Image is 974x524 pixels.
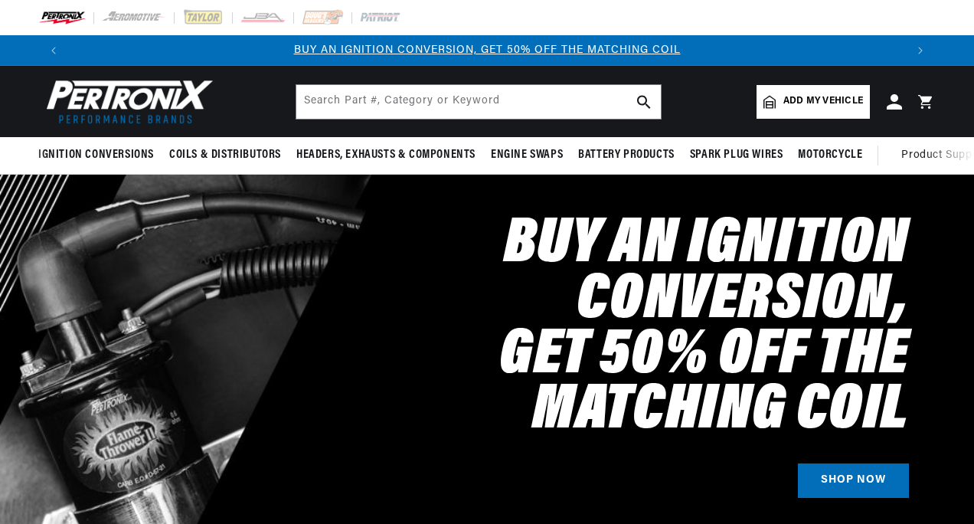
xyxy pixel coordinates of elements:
[798,147,862,163] span: Motorcycle
[289,137,483,173] summary: Headers, Exhausts & Components
[69,42,905,59] div: Announcement
[38,147,154,163] span: Ignition Conversions
[296,147,476,163] span: Headers, Exhausts & Components
[169,147,281,163] span: Coils & Distributors
[627,85,661,119] button: search button
[790,137,870,173] summary: Motorcycle
[578,147,675,163] span: Battery Products
[38,137,162,173] summary: Ignition Conversions
[491,147,563,163] span: Engine Swaps
[38,75,214,128] img: Pertronix
[483,137,570,173] summary: Engine Swaps
[570,137,682,173] summary: Battery Products
[783,94,863,109] span: Add my vehicle
[254,218,909,439] h2: Buy an Ignition Conversion, Get 50% off the Matching Coil
[294,44,681,56] a: BUY AN IGNITION CONVERSION, GET 50% OFF THE MATCHING COIL
[162,137,289,173] summary: Coils & Distributors
[682,137,791,173] summary: Spark Plug Wires
[38,35,69,66] button: Translation missing: en.sections.announcements.previous_announcement
[690,147,783,163] span: Spark Plug Wires
[905,35,936,66] button: Translation missing: en.sections.announcements.next_announcement
[757,85,870,119] a: Add my vehicle
[296,85,661,119] input: Search Part #, Category or Keyword
[798,463,909,498] a: SHOP NOW
[69,42,905,59] div: 1 of 3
